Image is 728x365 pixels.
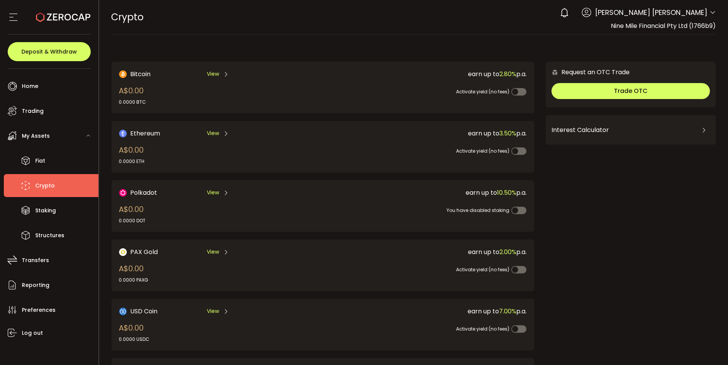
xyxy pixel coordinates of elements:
div: 0.0000 ETH [119,158,145,165]
button: Deposit & Withdraw [8,42,91,61]
div: earn up to p.a. [318,129,527,138]
span: Log out [22,328,43,339]
span: Nine Mile Financial Pty Ltd (1766b9) [611,21,716,30]
span: Activate yield (no fees) [456,326,509,332]
span: Trading [22,106,44,117]
iframe: Chat Widget [690,328,728,365]
span: Transfers [22,255,49,266]
img: PAX Gold [119,248,127,256]
div: earn up to p.a. [318,247,527,257]
span: Deposit & Withdraw [21,49,77,54]
span: View [207,248,219,256]
div: earn up to p.a. [318,188,527,197]
span: Activate yield (no fees) [456,266,509,273]
span: Reporting [22,280,49,291]
div: Interest Calculator [551,121,710,139]
div: earn up to p.a. [318,306,527,316]
span: Ethereum [131,129,160,138]
span: Fiat [35,155,45,166]
button: Trade OTC [551,83,710,99]
div: 0.0000 USDC [119,336,150,343]
img: Bitcoin [119,70,127,78]
span: 10.50% [497,188,516,197]
div: Request an OTC Trade [546,67,630,77]
span: Home [22,81,38,92]
div: 0.0000 DOT [119,217,146,224]
span: My Assets [22,130,50,142]
div: 0.0000 BTC [119,99,146,106]
div: A$0.00 [119,263,149,284]
img: 6nGpN7MZ9FLuBP83NiajKbTRY4UzlzQtBKtCrLLspmCkSvCZHBKvY3NxgQaT5JnOQREvtQ257bXeeSTueZfAPizblJ+Fe8JwA... [551,69,558,76]
span: PAX Gold [131,247,158,257]
span: Crypto [111,10,144,24]
span: 2.00% [499,248,516,256]
span: You have disabled staking [447,207,509,213]
span: Staking [35,205,56,216]
span: 3.50% [499,129,516,138]
span: Preferences [22,305,56,316]
span: 2.80% [499,70,516,78]
span: View [207,189,219,197]
span: Trade OTC [614,86,648,95]
span: Structures [35,230,64,241]
div: A$0.00 [119,144,145,165]
span: View [207,70,219,78]
span: View [207,129,219,137]
div: 0.0000 PAXG [119,277,149,284]
img: Ethereum [119,130,127,137]
span: Crypto [35,180,55,191]
span: [PERSON_NAME] [PERSON_NAME] [595,7,707,18]
span: Bitcoin [131,69,151,79]
span: Polkadot [131,188,157,197]
div: earn up to p.a. [318,69,527,79]
div: A$0.00 [119,204,146,224]
span: Activate yield (no fees) [456,148,509,154]
span: 7.00% [499,307,516,316]
span: View [207,307,219,315]
div: A$0.00 [119,85,146,106]
div: A$0.00 [119,322,150,343]
span: Activate yield (no fees) [456,88,509,95]
img: USD Coin [119,308,127,315]
img: DOT [119,189,127,197]
span: USD Coin [131,306,158,316]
